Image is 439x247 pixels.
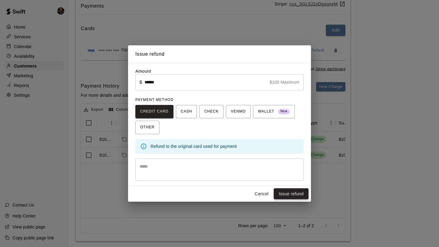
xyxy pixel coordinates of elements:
button: Issue refund [274,188,309,200]
span: OTHER [140,123,155,132]
button: CASH [176,105,197,118]
div: Refund to the original card used for payment [151,141,299,152]
h2: Issue refund [128,45,311,63]
p: $ [140,79,142,85]
button: CHECK [199,105,223,118]
span: WALLET [258,107,290,117]
span: VENMO [231,107,246,117]
label: Amount [135,69,151,74]
button: VENMO [226,105,251,118]
button: CREDIT CARD [135,105,173,118]
span: CREDIT CARD [140,107,169,117]
span: CASH [181,107,192,117]
button: Cancel [252,188,271,200]
span: New [278,107,290,116]
p: $100 Maximum [269,79,299,85]
button: OTHER [135,121,159,134]
button: WALLET New [253,105,295,118]
span: PAYMENT METHOD [135,98,173,102]
span: CHECK [204,107,219,117]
